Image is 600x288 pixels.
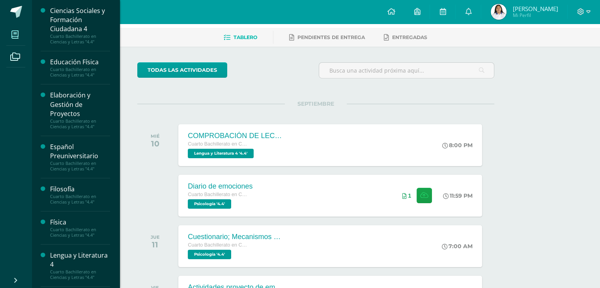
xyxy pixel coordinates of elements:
[50,58,110,78] a: Educación FísicaCuarto Bachillerato en Ciencias y Letras "4.4"
[50,218,110,238] a: FísicaCuarto Bachillerato en Ciencias y Letras "4.4"
[188,192,247,197] span: Cuarto Bachillerato en Ciencias y Letras
[50,269,110,280] div: Cuarto Bachillerato en Ciencias y Letras "4.4"
[50,161,110,172] div: Cuarto Bachillerato en Ciencias y Letras "4.4"
[512,5,558,13] span: [PERSON_NAME]
[151,240,160,249] div: 11
[151,234,160,240] div: JUE
[50,142,110,161] div: Español Preuniversitario
[289,31,365,44] a: Pendientes de entrega
[151,139,160,148] div: 10
[188,233,282,241] div: Cuestionario; Mecanismos de defensa del yo.
[224,31,257,44] a: Tablero
[443,192,473,199] div: 11:59 PM
[50,6,110,34] div: Ciencias Sociales y Formación Ciudadana 4
[50,251,110,269] div: Lengua y Literatura 4
[297,34,365,40] span: Pendientes de entrega
[50,185,110,205] a: FilosofíaCuarto Bachillerato en Ciencias y Letras "4.4"
[50,251,110,280] a: Lengua y Literatura 4Cuarto Bachillerato en Ciencias y Letras "4.4"
[50,142,110,172] a: Español PreuniversitarioCuarto Bachillerato en Ciencias y Letras "4.4"
[188,199,231,209] span: Psicología '4.4'
[285,100,347,107] span: SEPTIEMBRE
[188,132,282,140] div: COMPROBACIÓN DE LECTURA
[188,242,247,248] span: Cuarto Bachillerato en Ciencias y Letras
[402,193,411,199] div: Archivos entregados
[188,250,231,259] span: Psicología '4.4'
[442,142,473,149] div: 8:00 PM
[384,31,427,44] a: Entregadas
[188,182,252,191] div: Diario de emociones
[50,91,110,129] a: Elaboración y Gestión de ProyectosCuarto Bachillerato en Ciencias y Letras "4.4"
[151,133,160,139] div: MIÉ
[392,34,427,40] span: Entregadas
[319,63,494,78] input: Busca una actividad próxima aquí...
[512,12,558,19] span: Mi Perfil
[50,185,110,194] div: Filosofía
[50,218,110,227] div: Física
[50,118,110,129] div: Cuarto Bachillerato en Ciencias y Letras "4.4"
[50,34,110,45] div: Cuarto Bachillerato en Ciencias y Letras "4.4"
[50,227,110,238] div: Cuarto Bachillerato en Ciencias y Letras "4.4"
[137,62,227,78] a: todas las Actividades
[50,67,110,78] div: Cuarto Bachillerato en Ciencias y Letras "4.4"
[491,4,507,20] img: 795571259b2a43902c0084cc222f6c47.png
[234,34,257,40] span: Tablero
[442,243,473,250] div: 7:00 AM
[50,58,110,67] div: Educación Física
[188,149,254,158] span: Lengua y Literatura 4 '4.4'
[50,6,110,45] a: Ciencias Sociales y Formación Ciudadana 4Cuarto Bachillerato en Ciencias y Letras "4.4"
[188,141,247,147] span: Cuarto Bachillerato en Ciencias y Letras
[408,193,411,199] span: 1
[50,194,110,205] div: Cuarto Bachillerato en Ciencias y Letras "4.4"
[50,91,110,118] div: Elaboración y Gestión de Proyectos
